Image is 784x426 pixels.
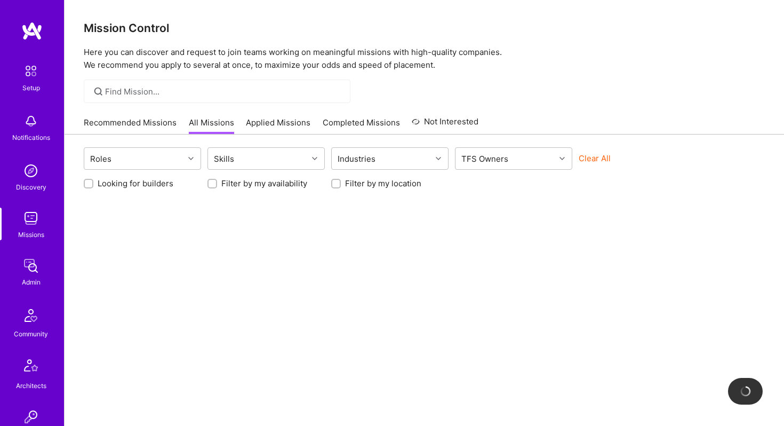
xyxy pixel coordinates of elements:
div: Admin [22,277,41,288]
img: loading [739,385,752,398]
div: Discovery [16,182,46,193]
button: Clear All [579,153,611,164]
img: teamwork [20,208,42,229]
img: Architects [18,354,44,380]
label: Filter by my availability [221,178,307,189]
div: Industries [335,151,378,167]
i: icon Chevron [436,156,441,161]
i: icon Chevron [312,156,317,161]
i: icon SearchGrey [92,85,105,98]
a: Applied Missions [246,117,310,135]
a: All Missions [189,117,234,135]
div: Notifications [12,132,50,143]
div: Setup [22,82,40,93]
img: Community [18,303,44,328]
a: Not Interested [412,115,478,135]
img: admin teamwork [20,255,42,277]
input: Find Mission... [105,86,342,97]
div: Community [14,328,48,340]
p: Here you can discover and request to join teams working on meaningful missions with high-quality ... [84,46,765,72]
img: setup [20,60,42,82]
a: Completed Missions [323,117,400,135]
img: bell [20,111,42,132]
div: Architects [16,380,46,391]
img: logo [21,21,43,41]
div: TFS Owners [459,151,511,167]
i: icon Chevron [188,156,194,161]
div: Missions [18,229,44,240]
i: icon Chevron [559,156,565,161]
label: Looking for builders [98,178,173,189]
h3: Mission Control [84,21,765,35]
div: Skills [211,151,237,167]
label: Filter by my location [345,178,421,189]
div: Roles [87,151,114,167]
img: discovery [20,160,42,182]
a: Recommended Missions [84,117,177,135]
